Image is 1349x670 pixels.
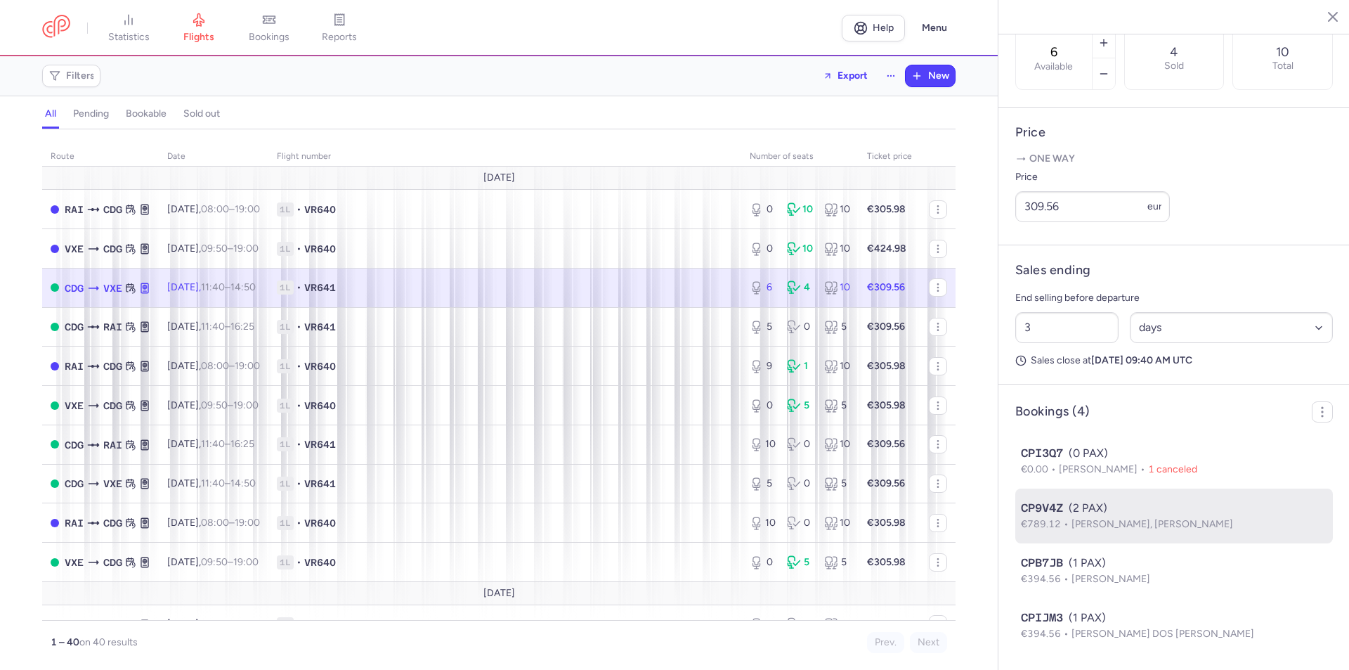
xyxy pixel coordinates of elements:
div: 5 [787,399,813,413]
span: – [201,243,259,255]
span: • [296,320,301,334]
button: CPI3Q7(0 PAX)€0.00[PERSON_NAME]1 canceled [1021,445,1327,477]
span: • [296,555,301,569]
span: CDG [103,359,122,374]
strong: €424.98 [867,243,906,255]
button: Export [814,65,877,87]
span: [DATE], [167,203,260,215]
div: (0 PAX) [1021,445,1327,462]
span: 1L [277,555,294,569]
button: Prev. [867,632,904,653]
div: 5 [787,555,813,569]
span: [PERSON_NAME] [1071,573,1150,585]
strong: €309.56 [867,477,905,489]
p: 10 [1276,45,1289,59]
span: VXE [103,281,122,296]
span: CDG [103,202,122,217]
p: Sold [1164,60,1184,72]
span: €394.56 [1021,573,1071,585]
span: – [201,477,256,489]
h4: pending [73,108,109,120]
span: – [201,399,259,411]
span: – [201,321,254,333]
button: Menu [913,15,956,41]
button: CPIJM3(1 PAX)€394.56[PERSON_NAME] DOS [PERSON_NAME] [1021,610,1327,642]
a: reports [304,13,374,44]
div: 0 [787,320,813,334]
time: 11:40 [201,618,225,630]
a: CitizenPlane red outlined logo [42,15,70,41]
span: [PERSON_NAME] DOS [PERSON_NAME] [1071,628,1254,640]
span: – [201,517,260,529]
span: – [201,203,260,215]
h4: all [45,108,56,120]
time: 19:00 [235,517,260,529]
div: 1 [787,359,813,373]
p: Total [1272,60,1293,72]
span: CDG [103,515,122,531]
span: [DATE], [167,517,260,529]
span: 1L [277,281,294,295]
span: RAI [103,617,122,633]
span: CDG [65,476,84,491]
span: on 40 results [79,636,138,648]
span: VXE [65,555,84,570]
label: Available [1034,61,1073,72]
span: – [201,281,256,293]
label: Price [1015,169,1170,186]
span: 1L [277,477,294,491]
div: 5 [824,555,850,569]
span: 1 canceled [1148,463,1197,475]
span: RAI [65,515,84,531]
span: • [296,359,301,373]
span: • [296,437,301,451]
span: • [296,477,301,491]
strong: €309.56 [867,281,905,293]
span: 1L [277,320,294,334]
time: 19:00 [233,399,259,411]
div: 5 [824,399,850,413]
div: 10 [824,437,850,451]
span: CDG [65,617,84,633]
span: RAI [103,319,122,335]
div: (1 PAX) [1021,610,1327,626]
div: 5 [750,477,776,491]
span: [DATE], [167,399,259,411]
span: CPI3Q7 [1021,445,1063,462]
time: 11:40 [201,438,225,450]
time: 11:40 [201,477,225,489]
span: [DATE], [167,618,254,630]
span: 1L [277,359,294,373]
strong: €305.98 [867,399,906,411]
span: eur [1147,200,1162,212]
span: RAI [65,202,84,217]
button: CP9V4Z(2 PAX)€789.12[PERSON_NAME], [PERSON_NAME] [1021,500,1327,532]
div: (1 PAX) [1021,555,1327,572]
span: CPB7JB [1021,555,1063,572]
input: --- [1015,191,1170,222]
h4: sold out [183,108,220,120]
div: 10 [824,516,850,530]
strong: 1 – 40 [51,636,79,648]
span: [DATE], [167,477,256,489]
span: VR640 [304,202,336,217]
span: – [201,438,254,450]
input: ## [1015,312,1119,343]
div: 10 [824,202,850,217]
span: bookings [249,31,289,44]
h4: Bookings (4) [1015,404,1089,420]
time: 09:50 [201,243,228,255]
div: 10 [750,617,776,631]
span: Filters [66,70,95,82]
span: CDG [65,437,84,453]
span: [DATE], [167,321,254,333]
span: VR641 [304,437,336,451]
span: CP9V4Z [1021,500,1063,517]
span: New [928,70,949,82]
div: 4 [787,281,813,295]
strong: €305.98 [867,360,906,372]
span: 1L [277,437,294,451]
span: • [296,202,301,217]
p: End selling before departure [1015,290,1333,307]
span: VR640 [304,359,336,373]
